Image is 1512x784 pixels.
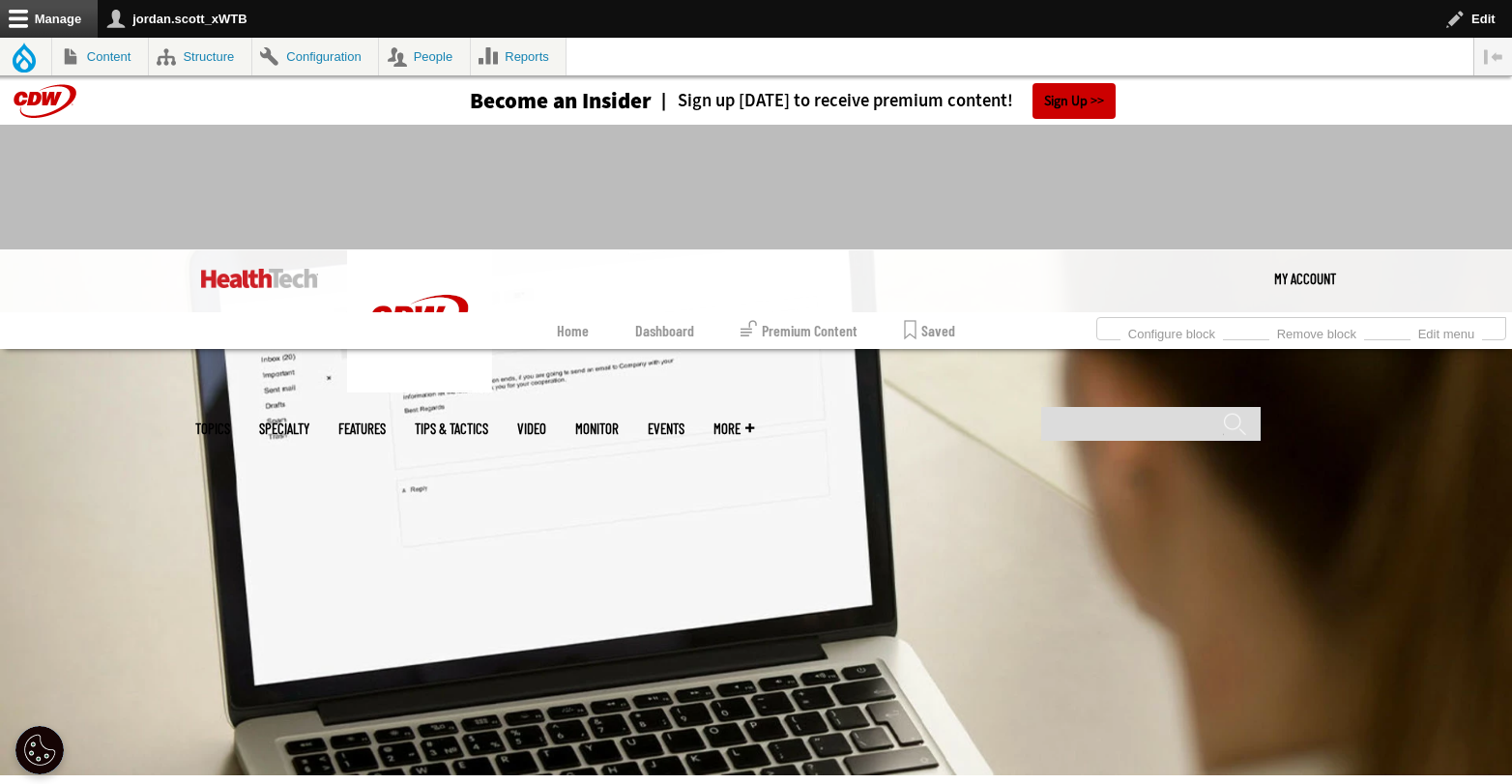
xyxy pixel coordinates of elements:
[15,726,64,774] div: Cookie Settings
[404,144,1108,231] iframe: advertisement
[252,38,378,75] a: Configuration
[347,249,492,392] img: Home
[201,269,318,288] img: Home
[904,312,955,349] a: Saved
[415,421,488,436] a: Tips & Tactics
[470,90,652,112] h3: Become an Insider
[1120,321,1223,342] a: Configure block
[1474,38,1512,75] button: Vertical orientation
[652,92,1013,110] a: Sign up [DATE] to receive premium content!
[1410,321,1482,342] a: Edit menu
[1274,249,1336,307] a: My Account
[338,421,386,436] a: Features
[379,38,470,75] a: People
[741,312,858,349] a: Premium Content
[347,377,492,397] a: CDW
[259,421,309,436] span: Specialty
[575,421,619,436] a: MonITor
[397,90,652,112] a: Become an Insider
[52,38,148,75] a: Content
[635,312,694,349] a: Dashboard
[471,38,567,75] a: Reports
[1032,83,1116,119] a: Sign Up
[713,421,754,436] span: More
[648,421,684,436] a: Events
[557,312,589,349] a: Home
[149,38,251,75] a: Structure
[195,421,230,436] span: Topics
[1269,321,1364,342] a: Remove block
[1274,249,1336,307] div: User menu
[517,421,546,436] a: Video
[15,726,64,774] button: Open Preferences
